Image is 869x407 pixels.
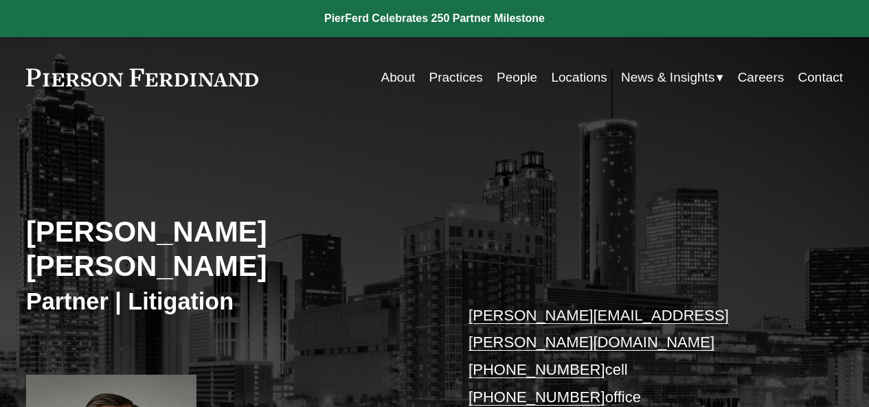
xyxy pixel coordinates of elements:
a: [PHONE_NUMBER] [469,361,605,378]
h3: Partner | Litigation [26,287,435,316]
a: Contact [798,65,844,91]
a: [PERSON_NAME][EMAIL_ADDRESS][PERSON_NAME][DOMAIN_NAME] [469,307,729,351]
a: Practices [429,65,483,91]
a: Locations [551,65,607,91]
h2: [PERSON_NAME] [PERSON_NAME] [26,215,435,284]
a: folder dropdown [621,65,723,91]
a: About [381,65,416,91]
a: People [497,65,537,91]
a: [PHONE_NUMBER] [469,388,605,406]
a: Careers [738,65,785,91]
span: News & Insights [621,66,714,89]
